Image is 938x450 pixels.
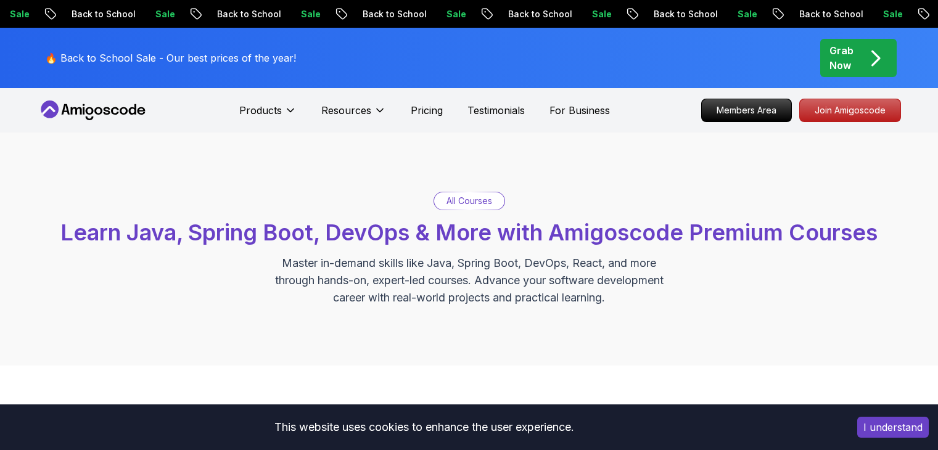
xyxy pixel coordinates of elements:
[426,8,465,20] p: Sale
[45,51,296,65] p: 🔥 Back to School Sale - Our best prices of the year!
[829,43,854,73] p: Grab Now
[262,255,677,306] p: Master in-demand skills like Java, Spring Boot, DevOps, React, and more through hands-on, expert-...
[60,219,878,246] span: Learn Java, Spring Boot, DevOps & More with Amigoscode Premium Courses
[411,103,443,118] a: Pricing
[239,103,297,128] button: Products
[196,8,280,20] p: Back to School
[857,417,929,438] button: Accept cookies
[799,99,901,122] a: Join Amigoscode
[717,8,756,20] p: Sale
[51,8,134,20] p: Back to School
[778,8,862,20] p: Back to School
[487,8,571,20] p: Back to School
[134,8,174,20] p: Sale
[467,103,525,118] a: Testimonials
[280,8,319,20] p: Sale
[239,103,282,118] p: Products
[549,103,610,118] a: For Business
[571,8,611,20] p: Sale
[862,8,902,20] p: Sale
[800,99,900,121] p: Join Amigoscode
[9,414,839,441] div: This website uses cookies to enhance the user experience.
[446,195,492,207] p: All Courses
[702,99,791,121] p: Members Area
[342,8,426,20] p: Back to School
[701,99,792,122] a: Members Area
[321,103,386,128] button: Resources
[633,8,717,20] p: Back to School
[321,103,371,118] p: Resources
